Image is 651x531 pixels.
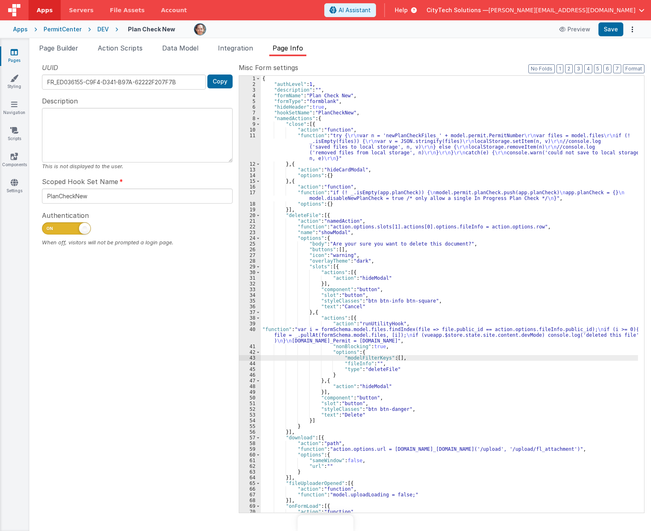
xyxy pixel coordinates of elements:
[13,25,28,33] div: Apps
[37,6,53,14] span: Apps
[128,26,175,32] h4: Plan Check New
[239,173,261,178] div: 14
[239,133,261,161] div: 11
[239,412,261,418] div: 53
[110,6,145,14] span: File Assets
[239,492,261,498] div: 67
[239,76,261,81] div: 1
[239,315,261,321] div: 38
[554,23,595,36] button: Preview
[239,395,261,401] div: 50
[239,423,261,429] div: 55
[574,64,583,73] button: 3
[239,190,261,201] div: 17
[627,24,638,35] button: Options
[584,64,592,73] button: 4
[395,6,408,14] span: Help
[427,6,488,14] span: CityTech Solutions —
[239,201,261,207] div: 18
[239,93,261,99] div: 4
[239,355,261,361] div: 43
[239,361,261,366] div: 44
[239,446,261,452] div: 59
[239,292,261,298] div: 34
[239,384,261,389] div: 48
[427,6,644,14] button: CityTech Solutions — [PERSON_NAME][EMAIL_ADDRESS][DOMAIN_NAME]
[239,503,261,509] div: 69
[239,218,261,224] div: 21
[239,441,261,446] div: 58
[239,344,261,349] div: 41
[239,167,261,173] div: 13
[239,213,261,218] div: 20
[239,469,261,475] div: 63
[623,64,644,73] button: Format
[239,458,261,463] div: 61
[339,6,371,14] span: AI Assistant
[239,378,261,384] div: 47
[488,6,636,14] span: [PERSON_NAME][EMAIL_ADDRESS][DOMAIN_NAME]
[207,75,233,88] button: Copy
[239,264,261,270] div: 29
[239,121,261,127] div: 9
[239,486,261,492] div: 66
[239,298,261,304] div: 35
[239,509,261,515] div: 70
[194,24,206,35] img: e92780d1901cbe7d843708aaaf5fdb33
[42,63,58,72] span: UUID
[239,418,261,423] div: 54
[42,96,78,106] span: Description
[239,207,261,213] div: 19
[239,281,261,287] div: 32
[42,239,233,246] div: When off, visitors will not be prompted a login page.
[239,429,261,435] div: 56
[69,6,93,14] span: Servers
[239,224,261,230] div: 22
[239,270,261,275] div: 30
[42,211,89,220] span: Authentication
[239,99,261,104] div: 5
[239,235,261,241] div: 24
[239,258,261,264] div: 28
[324,3,376,17] button: AI Assistant
[565,64,573,73] button: 2
[239,63,298,72] span: Misc Form settings
[239,304,261,309] div: 36
[603,64,611,73] button: 6
[239,252,261,258] div: 27
[239,463,261,469] div: 62
[239,452,261,458] div: 60
[556,64,563,73] button: 1
[42,177,118,187] span: Scoped Hook Set Name
[239,401,261,406] div: 51
[44,25,81,33] div: PermitCenter
[218,44,253,52] span: Integration
[239,178,261,184] div: 15
[239,241,261,247] div: 25
[613,64,621,73] button: 7
[239,366,261,372] div: 45
[598,22,623,36] button: Save
[239,435,261,441] div: 57
[239,87,261,93] div: 3
[97,25,109,33] div: DEV
[39,44,78,52] span: Page Builder
[594,64,602,73] button: 5
[239,406,261,412] div: 52
[239,161,261,167] div: 12
[239,81,261,87] div: 2
[239,116,261,121] div: 8
[98,44,143,52] span: Action Scripts
[273,44,303,52] span: Page Info
[239,321,261,327] div: 39
[239,327,261,344] div: 40
[239,110,261,116] div: 7
[239,184,261,190] div: 16
[42,162,233,170] div: This is not displayed to the user.
[528,64,555,73] button: No Folds
[239,389,261,395] div: 49
[239,287,261,292] div: 33
[239,475,261,481] div: 64
[239,481,261,486] div: 65
[239,104,261,110] div: 6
